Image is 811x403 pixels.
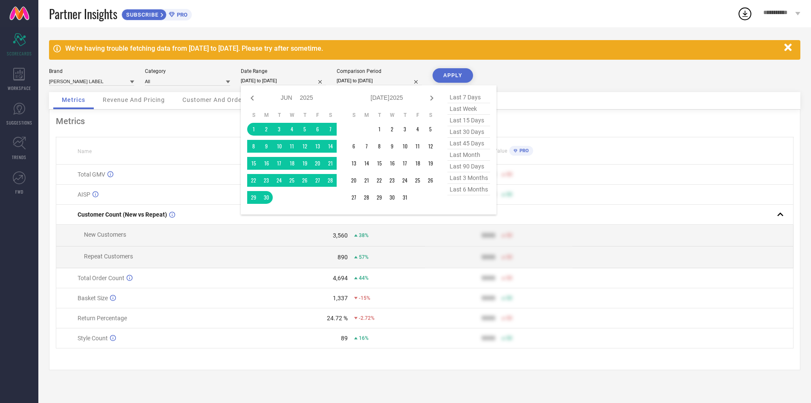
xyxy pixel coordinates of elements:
[247,112,260,119] th: Sunday
[386,112,398,119] th: Wednesday
[337,68,422,74] div: Comparison Period
[337,76,422,85] input: Select comparison period
[273,112,286,119] th: Tuesday
[360,140,373,153] td: Mon Jul 07 2025
[62,96,85,103] span: Metrics
[286,140,298,153] td: Wed Jun 11 2025
[359,335,369,341] span: 16%
[411,123,424,136] td: Fri Jul 04 2025
[506,171,512,177] span: 50
[373,174,386,187] td: Tue Jul 22 2025
[247,174,260,187] td: Sun Jun 22 2025
[482,232,495,239] div: 9999
[482,295,495,302] div: 9999
[373,191,386,204] td: Tue Jul 29 2025
[398,191,411,204] td: Thu Jul 31 2025
[182,96,248,103] span: Customer And Orders
[78,211,167,218] span: Customer Count (New vs Repeat)
[241,68,326,74] div: Date Range
[298,174,311,187] td: Thu Jun 26 2025
[311,123,324,136] td: Fri Jun 06 2025
[260,191,273,204] td: Mon Jun 30 2025
[347,174,360,187] td: Sun Jul 20 2025
[373,112,386,119] th: Tuesday
[311,174,324,187] td: Fri Jun 27 2025
[311,157,324,170] td: Fri Jun 20 2025
[411,112,424,119] th: Friday
[424,174,437,187] td: Sat Jul 26 2025
[78,295,108,302] span: Basket Size
[506,275,512,281] span: 50
[6,119,32,126] span: SUGGESTIONS
[347,157,360,170] td: Sun Jul 13 2025
[247,157,260,170] td: Sun Jun 15 2025
[260,123,273,136] td: Mon Jun 02 2025
[398,174,411,187] td: Thu Jul 24 2025
[373,140,386,153] td: Tue Jul 08 2025
[286,157,298,170] td: Wed Jun 18 2025
[360,191,373,204] td: Mon Jul 28 2025
[447,149,490,161] span: last month
[373,157,386,170] td: Tue Jul 15 2025
[424,123,437,136] td: Sat Jul 05 2025
[359,232,369,238] span: 38%
[411,157,424,170] td: Fri Jul 18 2025
[121,7,192,20] a: SUBSCRIBEPRO
[447,172,490,184] span: last 3 months
[12,154,26,160] span: TRENDS
[8,85,31,91] span: WORKSPACE
[373,123,386,136] td: Tue Jul 01 2025
[286,174,298,187] td: Wed Jun 25 2025
[506,315,512,321] span: 50
[482,315,495,322] div: 9999
[298,123,311,136] td: Thu Jun 05 2025
[247,191,260,204] td: Sun Jun 29 2025
[386,123,398,136] td: Wed Jul 02 2025
[298,140,311,153] td: Thu Jun 12 2025
[359,275,369,281] span: 44%
[359,254,369,260] span: 57%
[333,232,348,239] div: 3,560
[517,148,529,154] span: PRO
[78,191,90,198] span: AISP
[360,157,373,170] td: Mon Jul 14 2025
[247,93,257,103] div: Previous month
[360,174,373,187] td: Mon Jul 21 2025
[411,174,424,187] td: Fri Jul 25 2025
[84,231,126,238] span: New Customers
[737,6,753,21] div: Open download list
[447,126,490,138] span: last 30 days
[84,253,133,260] span: Repeat Customers
[324,140,337,153] td: Sat Jun 14 2025
[241,76,326,85] input: Select date range
[333,275,348,281] div: 4,694
[175,12,188,18] span: PRO
[145,68,230,74] div: Category
[360,112,373,119] th: Monday
[506,335,512,341] span: 50
[333,295,348,302] div: 1,337
[347,140,360,153] td: Sun Jul 06 2025
[433,68,473,83] button: APPLY
[482,275,495,281] div: 9999
[359,315,375,321] span: -2.72%
[424,140,437,153] td: Sat Jul 12 2025
[311,112,324,119] th: Friday
[56,116,794,126] div: Metrics
[347,191,360,204] td: Sun Jul 27 2025
[427,93,437,103] div: Next month
[7,50,32,57] span: SCORECARDS
[386,157,398,170] td: Wed Jul 16 2025
[103,96,165,103] span: Revenue And Pricing
[78,148,92,154] span: Name
[65,44,780,52] div: We're having trouble fetching data from [DATE] to [DATE]. Please try after sometime.
[273,157,286,170] td: Tue Jun 17 2025
[447,92,490,103] span: last 7 days
[424,157,437,170] td: Sat Jul 19 2025
[298,157,311,170] td: Thu Jun 19 2025
[324,123,337,136] td: Sat Jun 07 2025
[424,112,437,119] th: Saturday
[15,188,23,195] span: FWD
[286,123,298,136] td: Wed Jun 04 2025
[506,191,512,197] span: 50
